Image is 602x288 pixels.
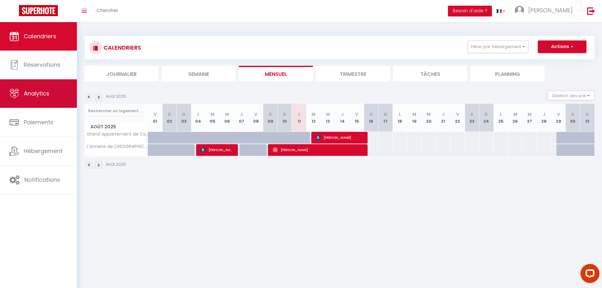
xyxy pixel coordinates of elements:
[24,89,49,97] span: Analytics
[393,104,407,132] th: 18
[162,66,236,81] li: Semaine
[102,40,141,55] h3: CALENDRIERS
[427,111,431,117] abbr: M
[442,111,444,117] abbr: J
[316,66,390,81] li: Trimestre
[306,104,321,132] th: 12
[234,104,249,132] th: 07
[182,111,185,117] abbr: D
[211,111,214,117] abbr: M
[263,104,278,132] th: 09
[269,111,272,117] abbr: S
[515,6,524,15] img: ...
[220,104,234,132] th: 06
[586,111,589,117] abbr: D
[370,111,373,117] abbr: S
[470,66,544,81] li: Planning
[225,111,229,117] abbr: M
[86,132,149,137] span: Grand Appartement de Coubertin - Calme - Albi
[24,147,63,155] span: Hébergement
[148,104,163,132] th: 01
[24,176,60,184] span: Notifications
[580,104,594,132] th: 31
[448,6,492,16] button: Besoin d'aide ?
[355,111,358,117] abbr: V
[350,104,364,132] th: 15
[298,111,300,117] abbr: L
[537,104,551,132] th: 28
[364,104,378,132] th: 16
[468,40,528,53] button: Filtrer par hébergement
[399,111,401,117] abbr: L
[450,104,465,132] th: 22
[249,104,263,132] th: 08
[393,66,467,81] li: Tâches
[326,111,330,117] abbr: M
[470,111,473,117] abbr: S
[335,104,350,132] th: 14
[522,104,537,132] th: 27
[543,111,545,117] abbr: J
[465,104,479,132] th: 23
[197,111,199,117] abbr: L
[312,111,315,117] abbr: M
[177,104,191,132] th: 03
[547,91,594,100] button: Gestion des prix
[86,144,149,149] span: L'annexe de [GEOGRAPHIC_DATA] - [GEOGRAPHIC_DATA]
[162,104,177,132] th: 02
[493,104,508,132] th: 25
[321,104,335,132] th: 13
[508,104,523,132] th: 26
[19,5,58,16] img: Super Booking
[513,111,517,117] abbr: M
[106,94,126,100] p: Août 2025
[240,111,243,117] abbr: J
[575,261,602,288] iframe: LiveChat chat widget
[485,111,488,117] abbr: D
[254,111,257,117] abbr: V
[201,144,234,156] span: [PERSON_NAME] [PERSON_NAME]
[239,66,313,81] li: Mensuel
[283,111,286,117] abbr: D
[407,104,422,132] th: 19
[566,104,580,132] th: 30
[422,104,436,132] th: 20
[154,111,157,117] abbr: V
[277,104,292,132] th: 10
[384,111,387,117] abbr: D
[587,7,595,15] img: logout
[341,111,344,117] abbr: J
[378,104,393,132] th: 17
[500,111,502,117] abbr: L
[96,7,118,14] span: Chercher
[551,104,566,132] th: 29
[538,40,586,53] button: Actions
[24,61,60,69] span: Réservations
[85,122,148,132] span: Août 2025
[168,111,171,117] abbr: S
[84,66,158,81] li: Journalier
[106,162,126,168] p: Août 2025
[191,104,206,132] th: 04
[24,118,53,126] span: Paiements
[571,111,574,117] abbr: S
[557,111,560,117] abbr: V
[528,6,573,14] span: [PERSON_NAME]
[528,111,531,117] abbr: M
[479,104,494,132] th: 24
[316,132,364,144] span: [PERSON_NAME]
[206,104,220,132] th: 05
[292,104,307,132] th: 11
[88,105,144,117] input: Rechercher un logement...
[24,32,56,40] span: Calendriers
[273,144,365,156] span: [PERSON_NAME]
[436,104,450,132] th: 21
[413,111,416,117] abbr: M
[456,111,459,117] abbr: V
